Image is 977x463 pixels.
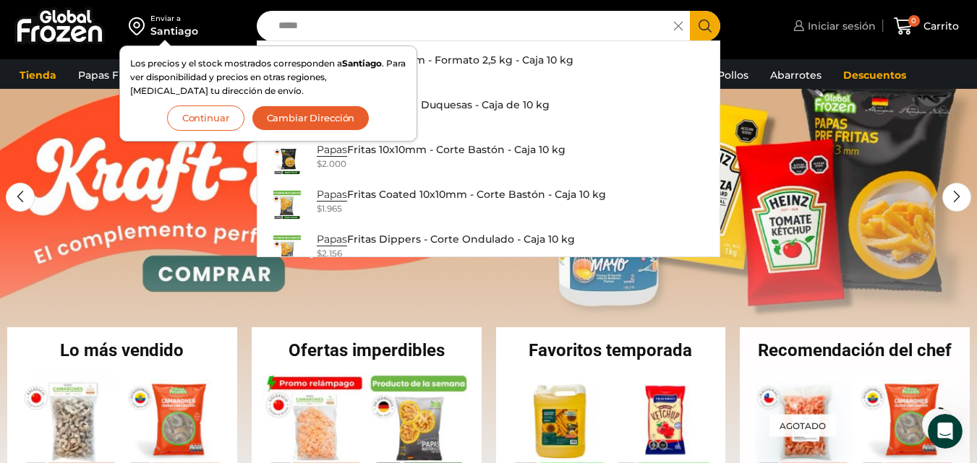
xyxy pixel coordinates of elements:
span: $ [317,203,322,214]
span: Iniciar sesión [804,19,876,33]
iframe: Intercom live chat [928,414,963,449]
p: Los precios y el stock mostrados corresponden a . Para ver disponibilidad y precios en otras regi... [130,56,406,98]
a: Abarrotes [763,61,829,89]
span: 0 [908,15,920,27]
h2: Lo más vendido [7,342,237,359]
strong: Papas [317,233,347,246]
button: Continuar [167,105,244,131]
bdi: 1.965 [317,203,342,214]
strong: Papas [317,188,347,202]
a: PapasFritas 10x10mm - Corte Bastón - Caja 10 kg $2.000 [257,138,720,183]
p: Fritas Dippers - Corte Ondulado - Caja 10 kg [317,231,575,247]
bdi: 2.000 [317,158,346,169]
h2: Favoritos temporada [496,342,726,359]
h2: Ofertas imperdibles [252,342,482,359]
a: Papas Fritas [71,61,148,89]
a: Descuentos [836,61,913,89]
div: Next slide [942,183,971,212]
p: Fritas Coated 10x10mm - Corte Bastón - Caja 10 kg [317,186,606,202]
div: Santiago [150,24,198,38]
a: Tienda [12,61,64,89]
a: 0 Carrito [890,9,963,43]
span: $ [317,248,322,259]
p: Fritas 13x13mm - Formato 2,5 kg - Caja 10 kg [317,52,573,68]
a: Pollos [710,61,756,89]
p: Agotado [769,415,836,437]
button: Cambiar Dirección [252,105,370,131]
bdi: 2.156 [317,248,342,259]
strong: Papas [317,143,347,157]
a: Iniciar sesión [790,12,876,40]
p: Minuto Verde Duquesas - Caja de 10 kg [317,97,550,113]
div: Previous slide [6,183,35,212]
span: $ [317,158,322,169]
p: Fritas 10x10mm - Corte Bastón - Caja 10 kg [317,142,566,157]
div: Enviar a [150,14,198,24]
h2: Recomendación del chef [740,342,970,359]
a: PapasMinuto Verde Duquesas - Caja de 10 kg $2.460 [257,93,720,138]
button: Search button [690,11,720,41]
img: address-field-icon.svg [129,14,150,38]
a: PapasFritas 13x13mm - Formato 2,5 kg - Caja 10 kg $2.000 [257,48,720,93]
a: PapasFritas Coated 10x10mm - Corte Bastón - Caja 10 kg $1.965 [257,183,720,228]
span: Carrito [920,19,959,33]
a: PapasFritas Dippers - Corte Ondulado - Caja 10 kg $2.156 [257,228,720,272]
strong: Santiago [342,58,382,69]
